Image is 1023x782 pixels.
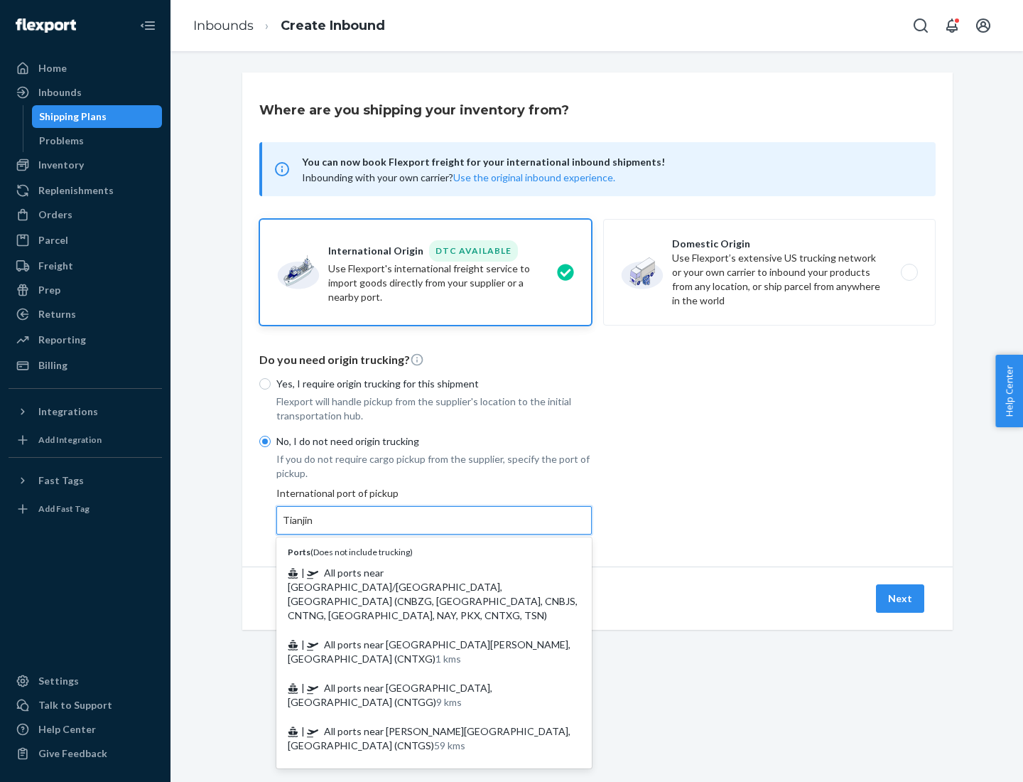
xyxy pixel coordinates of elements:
a: Replenishments [9,179,162,202]
button: Open Search Box [906,11,935,40]
button: Integrations [9,400,162,423]
span: All ports near [GEOGRAPHIC_DATA], [GEOGRAPHIC_DATA] (CNTGG) [288,682,492,708]
a: Help Center [9,718,162,741]
div: Inventory [38,158,84,172]
div: Reporting [38,333,86,347]
button: Use the original inbound experience. [453,171,615,185]
a: Inbounds [9,81,162,104]
div: Orders [38,208,72,222]
div: Talk to Support [38,698,112,712]
div: Add Fast Tag [38,503,90,515]
p: No, I do not need origin trucking [276,434,592,449]
span: 1 kms [435,653,461,665]
span: You can now book Flexport freight for your international inbound shipments! [302,154,919,171]
a: Billing [9,354,162,377]
img: Flexport logo [16,18,76,33]
span: All ports near [PERSON_NAME][GEOGRAPHIC_DATA], [GEOGRAPHIC_DATA] (CNTGS) [288,725,570,751]
button: Close Navigation [134,11,162,40]
span: All ports near [GEOGRAPHIC_DATA]/[GEOGRAPHIC_DATA], [GEOGRAPHIC_DATA] (CNBZG, [GEOGRAPHIC_DATA], ... [288,567,578,621]
div: Returns [38,307,76,321]
a: Add Integration [9,429,162,451]
input: No, I do not need origin trucking [259,436,271,447]
span: | [301,682,305,694]
a: Settings [9,670,162,692]
button: Open notifications [938,11,966,40]
a: Inventory [9,154,162,176]
div: Settings [38,674,79,688]
span: ( Does not include trucking ) [288,547,413,557]
div: Freight [38,259,73,273]
button: Fast Tags [9,469,162,492]
span: All ports near [GEOGRAPHIC_DATA][PERSON_NAME], [GEOGRAPHIC_DATA] (CNTXG) [288,638,570,665]
h3: Where are you shipping your inventory from? [259,101,569,119]
a: Parcel [9,229,162,252]
a: Shipping Plans [32,105,163,128]
div: Inbounds [38,85,82,100]
a: Add Fast Tag [9,498,162,520]
span: Inbounding with your own carrier? [302,171,615,183]
a: Problems [32,129,163,152]
span: | [301,725,305,737]
div: Parcel [38,233,68,247]
div: International port of pickup [276,486,592,535]
div: Help Center [38,722,96,737]
div: Add Integration [38,434,102,446]
a: Reporting [9,328,162,351]
span: | [301,567,305,579]
span: 9 kms [436,696,462,708]
a: Returns [9,303,162,326]
p: Flexport will handle pickup from the supplier's location to the initial transportation hub. [276,395,592,423]
a: Prep [9,279,162,301]
a: Inbounds [193,18,254,33]
button: Next [876,584,924,613]
div: Billing [38,358,67,373]
p: Yes, I require origin trucking for this shipment [276,377,592,391]
button: Open account menu [969,11,997,40]
div: Problems [39,134,84,148]
input: Yes, I require origin trucking for this shipment [259,378,271,390]
a: Home [9,57,162,80]
p: If you do not require cargo pickup from the supplier, specify the port of pickup. [276,452,592,481]
p: Do you need origin trucking? [259,352,936,368]
ol: breadcrumbs [182,5,396,47]
div: Fast Tags [38,473,84,488]
input: Ports(Does not include trucking) | All ports near [GEOGRAPHIC_DATA]/[GEOGRAPHIC_DATA], [GEOGRAPHI... [283,513,314,527]
div: Home [38,61,67,75]
div: Shipping Plans [39,109,107,124]
div: Replenishments [38,183,114,198]
button: Give Feedback [9,742,162,765]
div: Integrations [38,405,98,419]
div: Give Feedback [38,746,107,761]
span: | [301,638,305,650]
a: Create Inbound [281,18,385,33]
b: Ports [288,547,310,557]
button: Help Center [995,355,1023,427]
a: Orders [9,203,162,226]
a: Talk to Support [9,694,162,717]
span: 59 kms [434,739,465,751]
a: Freight [9,255,162,277]
div: Prep [38,283,60,297]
